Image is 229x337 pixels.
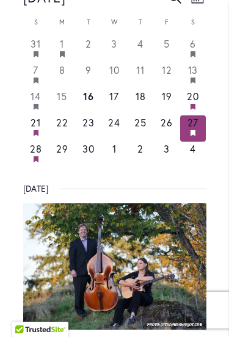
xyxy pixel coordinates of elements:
button: 10 [101,63,128,89]
time: [DATE] [23,182,48,196]
time: 13 [188,63,198,76]
button: 12 [154,63,180,89]
button: 1 [101,142,128,168]
button: 21 Has featured events [23,115,49,142]
time: 15 [57,90,67,103]
button: 7 Has featured events [23,63,49,89]
span: F [165,18,169,26]
time: 24 [108,116,120,129]
time: 6 [190,37,196,50]
button: 15 [49,89,75,115]
button: 13 Has featured events [180,63,206,89]
em: Has featured events [34,104,38,110]
em: Has featured events [191,104,195,110]
time: 1 [112,142,117,155]
em: Has featured events [34,156,38,162]
button: 28 Has featured events [23,142,49,168]
button: 25 [128,115,154,142]
button: 6 Has featured events [180,37,206,63]
button: 19 [154,89,180,115]
time: 18 [136,90,146,103]
button: 17 [101,89,128,115]
div: Thursday [128,17,154,37]
time: 26 [161,116,173,129]
button: 2 [128,142,154,168]
time: 27 [187,116,199,129]
time: 9 [85,63,92,76]
button: 30 [75,142,101,168]
time: 22 [56,116,68,129]
em: Has featured events [191,51,195,57]
div: Wednesday [101,17,128,37]
time: 29 [56,142,68,155]
button: 11 [128,63,154,89]
button: 3 [101,37,128,63]
time: 4 [190,142,196,155]
time: 20 [187,90,199,103]
time: 14 [31,90,41,103]
em: Has featured events [34,130,38,136]
time: 3 [164,142,170,155]
button: 23 [75,115,101,142]
button: 4 [180,142,206,168]
span: T [87,18,90,26]
time: 2 [137,142,144,155]
time: 28 [30,142,42,155]
time: 3 [111,37,117,50]
button: 9 [75,63,101,89]
time: 5 [164,37,170,50]
time: 21 [31,116,41,129]
button: 22 [49,115,75,142]
button: 3 [154,142,180,168]
em: Has featured events [191,130,195,136]
iframe: Launch Accessibility Center [9,294,43,328]
em: Has featured events [34,78,38,84]
time: 1 [60,37,64,50]
time: 17 [109,90,119,103]
button: 14 Has featured events [23,89,49,115]
span: S [191,18,195,26]
span: W [111,18,117,26]
span: S [34,18,38,26]
button: 26 [154,115,180,142]
time: 8 [59,63,65,76]
em: Has featured events [60,51,65,57]
span: M [59,18,65,26]
time: 16 [83,90,94,103]
time: 7 [33,63,38,76]
button: 5 [154,37,180,63]
button: 18 [128,89,154,115]
time: 10 [109,63,120,76]
time: 11 [136,63,145,76]
div: Tuesday [75,17,101,37]
time: 25 [134,116,147,129]
button: 24 [101,115,128,142]
div: Sunday [23,17,49,37]
time: 2 [85,37,92,50]
time: 23 [82,116,95,129]
time: 12 [162,63,172,76]
div: Saturday [180,17,206,37]
button: 4 [128,37,154,63]
button: 8 [49,63,75,89]
div: Friday [154,17,180,37]
button: 2 [75,37,101,63]
button: 31 Has featured events [23,37,49,63]
time: 31 [31,37,41,50]
em: Has featured events [34,51,38,57]
time: 30 [82,142,95,155]
span: T [139,18,142,26]
div: Monday [49,17,75,37]
button: 16 [75,89,101,115]
img: MUSIC: STEVEANDMARGOT.COM [23,203,206,330]
button: 29 [49,142,75,168]
button: 1 Has featured events [49,37,75,63]
button: 27 Has featured events [180,115,206,142]
time: 19 [162,90,172,103]
em: Has featured events [191,78,195,84]
time: 4 [137,37,144,50]
button: 20 Has featured events [180,89,206,115]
